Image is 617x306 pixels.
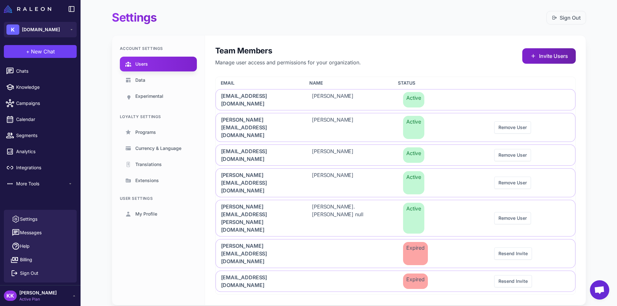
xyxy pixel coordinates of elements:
[4,45,77,58] button: +New Chat
[20,216,37,223] span: Settings
[6,239,74,253] a: Help
[221,147,297,163] span: [EMAIL_ADDRESS][DOMAIN_NAME]
[6,226,74,239] button: Messages
[120,125,197,140] a: Programs
[216,89,575,110] div: [EMAIL_ADDRESS][DOMAIN_NAME][PERSON_NAME]Active
[552,14,581,22] a: Sign Out
[312,147,353,163] span: [PERSON_NAME]
[135,145,181,152] span: Currency & Language
[16,132,73,139] span: Segments
[135,210,157,218] span: My Profile
[216,168,575,197] div: [PERSON_NAME][EMAIL_ADDRESS][DOMAIN_NAME][PERSON_NAME]ActiveRemove User
[120,57,197,71] a: Users
[112,10,157,25] h1: Settings
[16,164,73,171] span: Integrations
[135,129,156,136] span: Programs
[120,114,197,120] div: Loyalty Settings
[20,229,42,236] span: Messages
[3,145,78,158] a: Analytics
[221,274,297,289] span: [EMAIL_ADDRESS][DOMAIN_NAME]
[546,11,586,24] button: Sign Out
[216,239,575,268] div: [PERSON_NAME][EMAIL_ADDRESS][DOMAIN_NAME]ExpiredResend Invite
[120,141,197,156] a: Currency & Language
[135,60,148,68] span: Users
[6,24,19,35] div: K
[3,97,78,110] a: Campaigns
[494,149,531,161] button: Remove User
[120,89,197,104] a: Experimental
[120,46,197,51] div: Account Settings
[19,289,57,296] span: [PERSON_NAME]
[215,59,361,66] p: Manage user access and permissions for your organization.
[403,242,428,265] span: Expired
[120,196,197,201] div: User Settings
[312,203,388,234] span: [PERSON_NAME].[PERSON_NAME] null
[4,5,51,13] img: Raleon Logo
[398,79,415,87] span: Status
[26,48,30,55] span: +
[221,203,297,234] span: [PERSON_NAME][EMAIL_ADDRESS][PERSON_NAME][DOMAIN_NAME]
[20,270,38,277] span: Sign Out
[16,148,73,155] span: Analytics
[16,68,73,75] span: Chats
[3,129,78,142] a: Segments
[403,116,424,139] span: Active
[135,93,163,100] span: Experimental
[6,266,74,280] button: Sign Out
[312,116,353,139] span: [PERSON_NAME]
[16,100,73,107] span: Campaigns
[120,173,197,188] a: Extensions
[494,212,531,224] button: Remove User
[590,280,609,300] a: Open chat
[120,73,197,88] a: Data
[4,291,17,301] div: KK
[216,200,575,236] div: [PERSON_NAME][EMAIL_ADDRESS][PERSON_NAME][DOMAIN_NAME][PERSON_NAME].[PERSON_NAME] nullActiveRemov...
[135,177,159,184] span: Extensions
[16,180,68,187] span: More Tools
[120,207,197,221] a: My Profile
[312,171,353,194] span: [PERSON_NAME]
[216,113,575,142] div: [PERSON_NAME][EMAIL_ADDRESS][DOMAIN_NAME][PERSON_NAME]ActiveRemove User
[3,64,78,78] a: Chats
[22,26,60,33] span: [DOMAIN_NAME]
[312,92,353,107] span: [PERSON_NAME]
[403,274,428,289] span: Expired
[494,177,531,189] button: Remove User
[120,157,197,172] a: Translations
[16,116,73,123] span: Calendar
[216,271,575,292] div: [EMAIL_ADDRESS][DOMAIN_NAME]ExpiredResend Invite
[309,79,323,87] span: Name
[135,77,145,84] span: Data
[403,171,424,194] span: Active
[31,48,55,55] span: New Chat
[221,79,235,87] span: Email
[16,84,73,91] span: Knowledge
[403,147,424,163] span: Active
[221,116,297,139] span: [PERSON_NAME][EMAIL_ADDRESS][DOMAIN_NAME]
[135,161,162,168] span: Translations
[20,243,30,250] span: Help
[215,46,361,56] h2: Team Members
[403,92,424,107] span: Active
[403,203,424,234] span: Active
[20,256,32,263] span: Billing
[216,144,575,166] div: [EMAIL_ADDRESS][DOMAIN_NAME][PERSON_NAME]ActiveRemove User
[4,22,77,37] button: K[DOMAIN_NAME]
[494,121,531,134] button: Remove User
[221,92,297,107] span: [EMAIL_ADDRESS][DOMAIN_NAME]
[221,171,297,194] span: [PERSON_NAME][EMAIL_ADDRESS][DOMAIN_NAME]
[221,242,297,265] span: [PERSON_NAME][EMAIL_ADDRESS][DOMAIN_NAME]
[3,113,78,126] a: Calendar
[3,161,78,174] a: Integrations
[494,247,532,260] button: Resend Invite
[3,80,78,94] a: Knowledge
[19,296,57,302] span: Active Plan
[494,275,532,287] button: Resend Invite
[522,48,576,64] button: Invite Users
